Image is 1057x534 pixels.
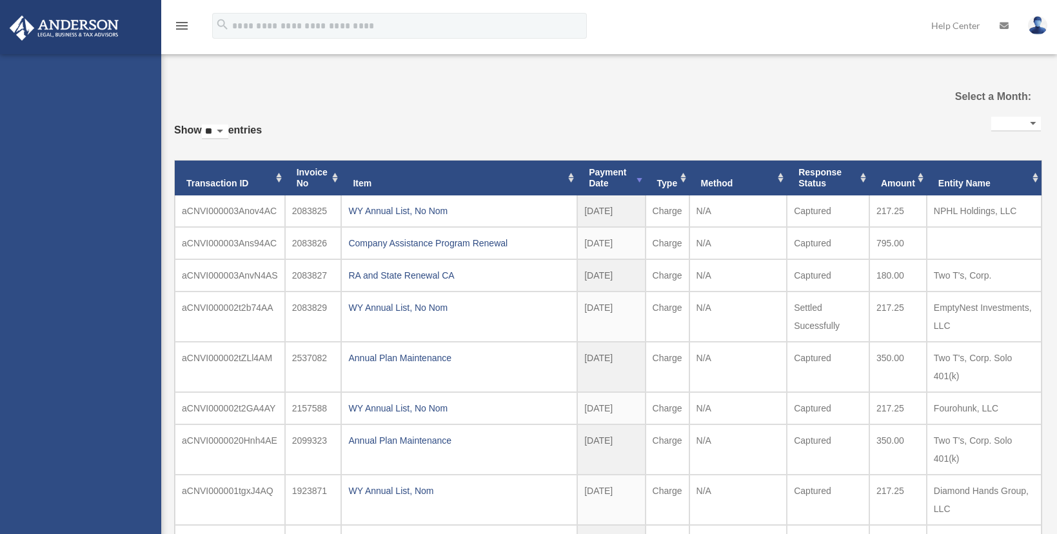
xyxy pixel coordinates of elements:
label: Select a Month: [906,88,1031,106]
td: 2099323 [285,424,342,475]
td: aCNVI000003Anov4AC [175,195,285,227]
th: Entity Name: activate to sort column ascending [927,161,1042,195]
td: Captured [787,392,869,424]
td: N/A [689,342,787,392]
i: menu [174,18,190,34]
td: [DATE] [577,475,645,525]
td: 2083827 [285,259,342,292]
th: Item: activate to sort column ascending [341,161,577,195]
div: WY Annual List, No Nom [348,399,570,417]
th: Payment Date: activate to sort column ascending [577,161,645,195]
th: Transaction ID: activate to sort column ascending [175,161,285,195]
td: Captured [787,475,869,525]
td: Captured [787,342,869,392]
td: Two T's, Corp. Solo 401(k) [927,424,1042,475]
td: Charge [646,424,689,475]
div: WY Annual List, No Nom [348,299,570,317]
div: Annual Plan Maintenance [348,349,570,367]
div: Annual Plan Maintenance [348,431,570,450]
td: Charge [646,342,689,392]
td: 180.00 [869,259,927,292]
td: 217.25 [869,392,927,424]
td: N/A [689,195,787,227]
td: Captured [787,195,869,227]
td: aCNVI000003Ans94AC [175,227,285,259]
td: Charge [646,475,689,525]
td: Charge [646,392,689,424]
td: Captured [787,424,869,475]
i: search [215,17,230,32]
td: Charge [646,227,689,259]
td: aCNVI0000020Hnh4AE [175,424,285,475]
th: Method: activate to sort column ascending [689,161,787,195]
td: N/A [689,392,787,424]
td: N/A [689,259,787,292]
td: N/A [689,475,787,525]
div: WY Annual List, Nom [348,482,570,500]
a: menu [174,23,190,34]
td: [DATE] [577,392,645,424]
td: 1923871 [285,475,342,525]
td: [DATE] [577,227,645,259]
td: 795.00 [869,227,927,259]
td: Two T's, Corp. [927,259,1042,292]
td: N/A [689,424,787,475]
td: aCNVI000003AnvN4AS [175,259,285,292]
td: [DATE] [577,259,645,292]
div: WY Annual List, No Nom [348,202,570,220]
img: User Pic [1028,16,1047,35]
td: Two T's, Corp. Solo 401(k) [927,342,1042,392]
th: Type: activate to sort column ascending [646,161,689,195]
div: Company Assistance Program Renewal [348,234,570,252]
td: Fourohunk, LLC [927,392,1042,424]
td: aCNVI000001tgxJ4AQ [175,475,285,525]
div: RA and State Renewal CA [348,266,570,284]
td: Diamond Hands Group, LLC [927,475,1042,525]
td: [DATE] [577,342,645,392]
td: Charge [646,259,689,292]
th: Invoice No: activate to sort column ascending [285,161,342,195]
td: Charge [646,195,689,227]
td: 350.00 [869,342,927,392]
td: EmptyNest Investments, LLC [927,292,1042,342]
td: Captured [787,259,869,292]
select: Showentries [202,124,228,139]
th: Amount: activate to sort column ascending [869,161,927,195]
td: 2537082 [285,342,342,392]
td: Settled Sucessfully [787,292,869,342]
td: [DATE] [577,292,645,342]
td: aCNVI000002t2b74AA [175,292,285,342]
td: 217.25 [869,195,927,227]
td: N/A [689,292,787,342]
td: 350.00 [869,424,927,475]
td: NPHL Holdings, LLC [927,195,1042,227]
td: aCNVI000002tZLl4AM [175,342,285,392]
td: Charge [646,292,689,342]
th: Response Status: activate to sort column ascending [787,161,869,195]
td: [DATE] [577,195,645,227]
label: Show entries [174,121,262,152]
td: N/A [689,227,787,259]
td: 2083829 [285,292,342,342]
td: Captured [787,227,869,259]
td: 217.25 [869,292,927,342]
td: 2083825 [285,195,342,227]
td: [DATE] [577,424,645,475]
img: Anderson Advisors Platinum Portal [6,15,123,41]
td: 2083826 [285,227,342,259]
td: 2157588 [285,392,342,424]
td: aCNVI000002t2GA4AY [175,392,285,424]
td: 217.25 [869,475,927,525]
